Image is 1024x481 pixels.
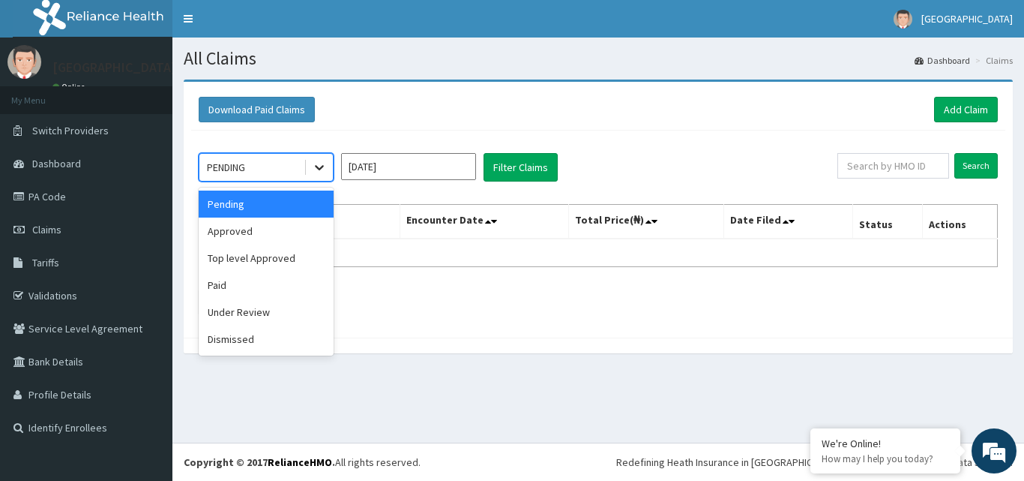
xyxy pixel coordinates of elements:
span: Dashboard [32,157,81,170]
input: Search [954,153,998,179]
footer: All rights reserved. [172,443,1024,481]
strong: Copyright © 2017 . [184,455,335,469]
a: Dashboard [915,54,970,67]
span: Switch Providers [32,124,109,137]
button: Filter Claims [484,153,558,182]
input: Search by HMO ID [837,153,949,179]
th: Encounter Date [400,205,568,239]
button: Download Paid Claims [199,97,315,122]
li: Claims [972,54,1013,67]
div: Under Review [199,299,334,326]
th: Status [853,205,923,239]
div: Top level Approved [199,245,334,272]
div: Approved [199,218,334,245]
div: Paid [199,272,334,299]
input: Select Month and Year [341,153,476,180]
a: RelianceHMO [268,455,332,469]
p: [GEOGRAPHIC_DATA] [52,61,176,74]
div: We're Online! [822,437,949,450]
div: Redefining Heath Insurance in [GEOGRAPHIC_DATA] using Telemedicine and Data Science! [616,455,1013,470]
img: User Image [7,45,41,79]
span: Claims [32,223,61,236]
div: Pending [199,191,334,218]
a: Add Claim [934,97,998,122]
div: PENDING [207,160,245,175]
th: Date Filed [724,205,853,239]
th: Actions [922,205,997,239]
span: Tariffs [32,256,59,269]
h1: All Claims [184,49,1013,68]
p: How may I help you today? [822,452,949,465]
th: Total Price(₦) [568,205,724,239]
img: User Image [894,10,912,29]
span: [GEOGRAPHIC_DATA] [921,12,1013,26]
a: Online [52,82,88,92]
div: Dismissed [199,326,334,353]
